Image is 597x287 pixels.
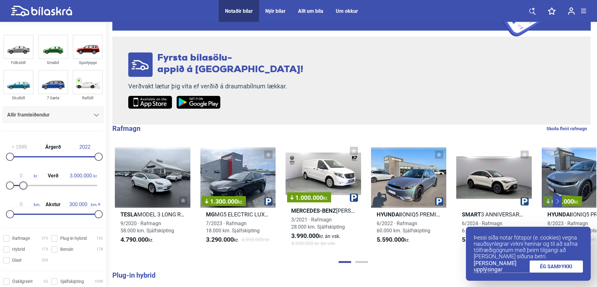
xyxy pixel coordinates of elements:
span: 192 [96,235,103,242]
a: Allt um bíla [298,8,323,14]
span: 178 [96,246,103,253]
b: Mg [206,211,215,218]
span: Dísel [12,257,21,264]
b: 4.790.000 [120,236,148,243]
span: 4.590.000 kr. [242,236,270,244]
div: Fólksbíll [3,59,33,66]
a: ÉG SAMÞYKKI [530,260,583,273]
span: Árgerð [44,145,62,150]
b: 3.290.000 [206,236,234,243]
span: 3/2021 · Rafmagn 28.000 km. Sjálfskipting [291,217,345,230]
span: kr. [9,173,38,179]
span: kr. [291,232,340,240]
a: 1.300.000kr.MgMG5 ELECTRIC LUXURY 61KWH7/2023 · Rafmagn18.000 km. Sjálfskipting3.290.000kr.4.590.... [200,144,276,253]
span: 7/2023 · Rafmagn 18.000 km. Sjálfskipting [206,220,260,234]
button: Page 1 [339,261,351,263]
b: Rafmagn [112,125,140,132]
button: Previous [544,196,553,207]
span: Fyrsta bílasölu- appið á [GEOGRAPHIC_DATA]! [157,53,303,75]
a: HyundaiIONIQ5 PREMIUM 73KWH6/2022 · Rafmagn60.000 km. Sjálfskipting5.590.000kr. [371,144,447,253]
b: 5.590.000 [377,236,404,243]
div: Rafbíll [73,94,103,101]
span: kr. [574,199,579,205]
h2: MODEL 3 LONG RANGE [115,211,190,218]
span: Akstur [44,202,62,207]
span: kr. [323,195,328,201]
button: Next [553,196,562,207]
span: kr. [206,236,239,244]
a: 1.000.000kr.Mercedes-Benz[PERSON_NAME] E BUISNESS3/2021 · Rafmagn28.000 km. Sjálfskipting3.990.00... [286,144,361,253]
p: Verðvakt lætur þig vita ef verðið á draumabílnum lækkar. [128,82,303,90]
b: Hyundai [547,211,571,218]
p: Þessi síða notar fótspor (e. cookies) vegna nauðsynlegrar virkni hennar og til að safna tölfræðig... [474,235,583,260]
b: 5.490.000 [462,236,490,243]
div: 7 Sæta [38,94,68,101]
span: kr. [120,236,153,244]
span: Allir framleiðendur [7,111,50,119]
span: Verð [46,173,60,178]
span: 173 [42,246,48,253]
span: Rafmagn [12,235,30,242]
a: [PERSON_NAME] upplýsingar [474,260,530,273]
div: Skutbíll [3,94,33,101]
a: TeslaMODEL 3 LONG RANGE9/2020 · Rafmagn58.000 km. Sjálfskipting4.790.000kr. [115,144,190,253]
span: kr. [462,236,495,244]
h2: MG5 ELECTRIC LUXURY 61KWH [200,211,276,218]
span: 6/2022 · Rafmagn 60.000 km. Sjálfskipting [377,220,430,234]
span: 6/2024 · Rafmagn 6.000 km. Sjálfskipting [462,220,513,234]
div: Sportjeppi [73,59,103,66]
a: Um okkur [336,8,358,14]
span: 1.300.000 [205,198,243,205]
span: km. [9,202,40,207]
span: kr. [68,173,97,179]
span: Óskilgreint [12,278,33,285]
h2: [PERSON_NAME] E BUISNESS [286,207,361,214]
span: kr. [238,199,243,205]
span: Hybrid [12,246,25,253]
b: 3.990.000 [291,232,319,240]
span: Sjálfskipting [60,278,84,285]
span: km. [66,202,97,207]
button: Page 2 [355,261,368,263]
h2: IONIQ5 PREMIUM 73KWH [371,211,447,218]
img: user-login.svg [568,7,575,15]
b: Tesla [120,211,137,218]
a: Nýir bílar [265,8,286,14]
b: Plug-in hybrid [112,271,155,279]
a: Skoða fleiri rafmagn [546,125,587,133]
span: 329 [42,257,48,264]
span: 4.990.000 kr. [291,240,336,247]
a: Smart3 ANNIVERSARY EDITION6/2024 · Rafmagn6.000 km. Sjálfskipting5.490.000kr. [456,144,532,253]
span: 9/2020 · Rafmagn 58.000 km. Sjálfskipting [120,220,174,234]
b: Smart [462,211,481,218]
b: Mercedes-Benz [291,207,336,214]
span: 1.000.000 [290,195,328,201]
span: 1098 [94,278,103,285]
span: Bensín [60,246,73,253]
span: kr. [377,236,409,244]
b: Hyundai [377,211,401,218]
h2: 3 ANNIVERSARY EDITION [456,211,532,218]
span: 62 [44,278,48,285]
div: Smábíl [38,59,68,66]
a: Notaðir bílar [225,8,253,14]
span: 375 [42,235,48,242]
span: Plug-in hybrid [60,235,87,242]
span: 600.000 [546,198,579,205]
